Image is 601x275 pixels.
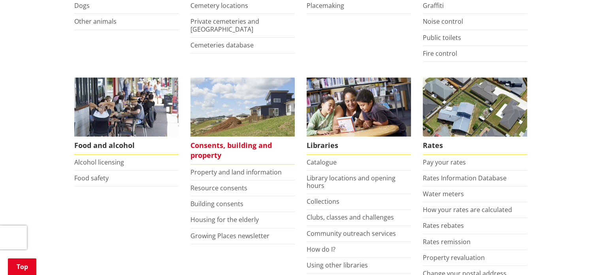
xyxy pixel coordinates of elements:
[307,158,337,167] a: Catalogue
[307,229,396,238] a: Community outreach services
[307,245,335,254] a: How do I?
[423,174,507,182] a: Rates Information Database
[423,221,464,230] a: Rates rebates
[74,174,109,182] a: Food safety
[423,137,527,155] span: Rates
[190,199,243,208] a: Building consents
[307,197,339,206] a: Collections
[423,237,471,246] a: Rates remission
[190,78,295,137] img: Land and property thumbnail
[307,174,396,190] a: Library locations and opening hours
[74,137,179,155] span: Food and alcohol
[307,78,411,137] img: Waikato District Council libraries
[307,1,344,10] a: Placemaking
[423,190,464,198] a: Water meters
[307,261,368,269] a: Using other libraries
[8,258,36,275] a: Top
[74,1,90,10] a: Dogs
[423,33,461,42] a: Public toilets
[423,1,444,10] a: Graffiti
[74,78,179,137] img: Food and Alcohol in the Waikato
[307,213,394,222] a: Clubs, classes and challenges
[423,78,527,137] img: Rates-thumbnail
[423,158,466,167] a: Pay your rates
[190,215,259,224] a: Housing for the elderly
[423,17,463,26] a: Noise control
[307,137,411,155] span: Libraries
[190,78,295,165] a: New Pokeno housing development Consents, building and property
[565,242,593,270] iframe: Messenger Launcher
[190,1,248,10] a: Cemetery locations
[74,17,117,26] a: Other animals
[423,253,485,262] a: Property revaluation
[74,78,179,155] a: Food and Alcohol in the Waikato Food and alcohol
[190,184,247,192] a: Resource consents
[190,168,282,176] a: Property and land information
[423,78,527,155] a: Pay your rates online Rates
[190,137,295,165] span: Consents, building and property
[190,17,259,33] a: Private cemeteries and [GEOGRAPHIC_DATA]
[74,158,124,167] a: Alcohol licensing
[423,49,457,58] a: Fire control
[190,41,254,49] a: Cemeteries database
[190,231,269,240] a: Growing Places newsletter
[307,78,411,155] a: Library membership is free to everyone who lives in the Waikato district. Libraries
[423,205,512,214] a: How your rates are calculated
